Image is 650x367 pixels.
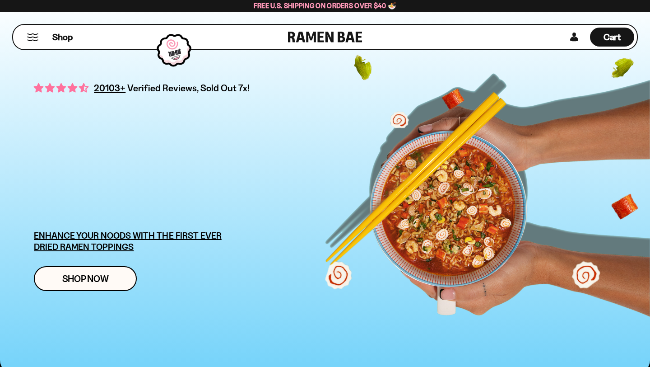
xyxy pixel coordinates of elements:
a: Shop [52,28,73,47]
button: Mobile Menu Trigger [27,33,39,41]
span: Free U.S. Shipping on Orders over $40 🍜 [254,1,397,10]
span: Cart [604,32,621,42]
a: Cart [590,25,634,49]
a: Shop Now [34,266,137,291]
span: Shop Now [62,274,109,283]
span: Verified Reviews, Sold Out 7x! [127,82,250,94]
span: 20103+ [94,81,125,95]
span: Shop [52,31,73,43]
